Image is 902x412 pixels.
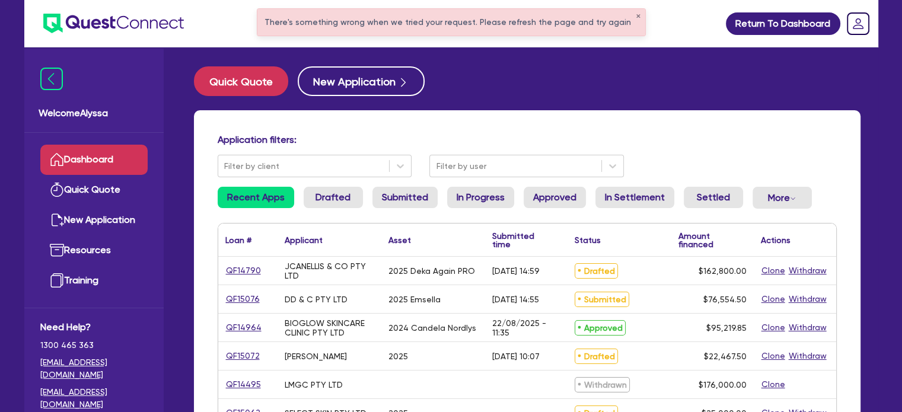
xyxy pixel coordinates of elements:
button: Quick Quote [194,66,288,96]
div: [DATE] 14:59 [492,266,540,276]
span: Submitted [575,292,629,307]
a: QF14495 [225,378,262,391]
button: Clone [761,321,786,334]
button: Withdraw [788,349,827,363]
div: Status [575,236,601,244]
div: Loan # [225,236,251,244]
a: QF14790 [225,264,262,277]
div: 2024 Candela Nordlys [388,323,476,333]
a: Submitted [372,187,438,208]
button: Clone [761,292,786,306]
span: Withdrawn [575,377,630,392]
div: 2025 Deka Again PRO [388,266,475,276]
div: Amount financed [678,232,747,248]
a: Settled [684,187,743,208]
a: Dashboard [40,145,148,175]
div: Asset [388,236,411,244]
a: Quick Quote [40,175,148,205]
span: 1300 465 363 [40,339,148,352]
button: Withdraw [788,264,827,277]
a: [EMAIL_ADDRESS][DOMAIN_NAME] [40,386,148,411]
span: $95,219.85 [706,323,747,333]
span: $22,467.50 [704,352,747,361]
a: Return To Dashboard [726,12,840,35]
a: Resources [40,235,148,266]
span: Need Help? [40,320,148,334]
a: QF15072 [225,349,260,363]
div: Submitted time [492,232,550,248]
img: quick-quote [50,183,64,197]
a: Recent Apps [218,187,294,208]
span: $162,800.00 [699,266,747,276]
div: DD & C PTY LTD [285,295,348,304]
div: Actions [761,236,791,244]
div: There's something wrong when we tried your request. Please refresh the page and try again [257,9,645,36]
span: Welcome Alyssa [39,106,149,120]
div: [PERSON_NAME] [285,352,347,361]
a: [EMAIL_ADDRESS][DOMAIN_NAME] [40,356,148,381]
div: Applicant [285,236,323,244]
button: ✕ [636,14,640,20]
span: $76,554.50 [703,295,747,304]
a: Training [40,266,148,296]
a: Approved [524,187,586,208]
img: training [50,273,64,288]
a: In Progress [447,187,514,208]
button: Dropdown toggle [753,187,812,209]
img: quest-connect-logo-blue [43,14,184,33]
div: 2025 Emsella [388,295,441,304]
a: Drafted [304,187,363,208]
span: Approved [575,320,626,336]
button: Clone [761,378,786,391]
div: BIOGLOW SKINCARE CLINIC PTY LTD [285,318,374,337]
a: QF14964 [225,321,262,334]
div: [DATE] 10:07 [492,352,540,361]
button: Withdraw [788,292,827,306]
div: 22/08/2025 - 11:35 [492,318,560,337]
button: New Application [298,66,425,96]
a: Dropdown toggle [843,8,874,39]
div: 2025 [388,352,408,361]
img: icon-menu-close [40,68,63,90]
a: In Settlement [595,187,674,208]
span: Drafted [575,349,618,364]
span: $176,000.00 [699,380,747,389]
div: LMGC PTY LTD [285,380,343,389]
button: Clone [761,349,786,363]
div: JCANELLIS & CO PTY LTD [285,261,374,280]
a: QF15076 [225,292,260,306]
a: New Application [40,205,148,235]
h4: Application filters: [218,134,837,145]
button: Withdraw [788,321,827,334]
img: new-application [50,213,64,227]
span: Drafted [575,263,618,279]
button: Clone [761,264,786,277]
img: resources [50,243,64,257]
a: Quick Quote [194,66,298,96]
div: [DATE] 14:55 [492,295,539,304]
